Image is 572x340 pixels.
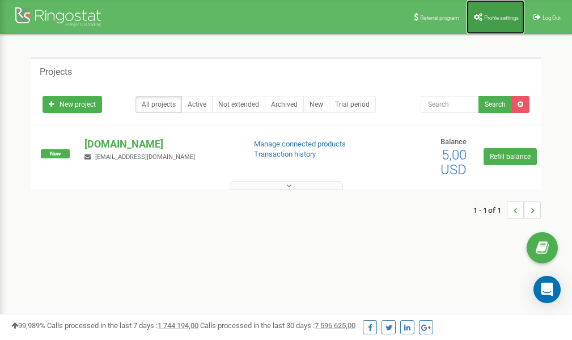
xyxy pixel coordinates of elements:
[440,137,467,146] span: Balance
[212,96,265,113] a: Not extended
[254,150,316,158] a: Transaction history
[47,321,198,330] span: Calls processed in the last 7 days :
[329,96,376,113] a: Trial period
[200,321,355,330] span: Calls processed in the last 30 days :
[315,321,355,330] u: 7 596 625,00
[11,321,45,330] span: 99,989%
[181,96,213,113] a: Active
[543,15,561,21] span: Log Out
[303,96,329,113] a: New
[254,140,346,148] a: Manage connected products
[84,137,235,152] p: [DOMAIN_NAME]
[40,67,72,77] h5: Projects
[478,96,512,113] button: Search
[420,15,459,21] span: Referral program
[158,321,198,330] u: 1 744 194,00
[484,15,519,21] span: Profile settings
[95,153,195,161] span: [EMAIL_ADDRESS][DOMAIN_NAME]
[265,96,304,113] a: Archived
[473,202,507,219] span: 1 - 1 of 1
[135,96,182,113] a: All projects
[421,96,479,113] input: Search
[440,147,467,178] span: 5,00 USD
[533,276,561,303] div: Open Intercom Messenger
[484,148,537,165] a: Refill balance
[43,96,102,113] a: New project
[41,149,70,158] span: New
[473,190,541,230] nav: ...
